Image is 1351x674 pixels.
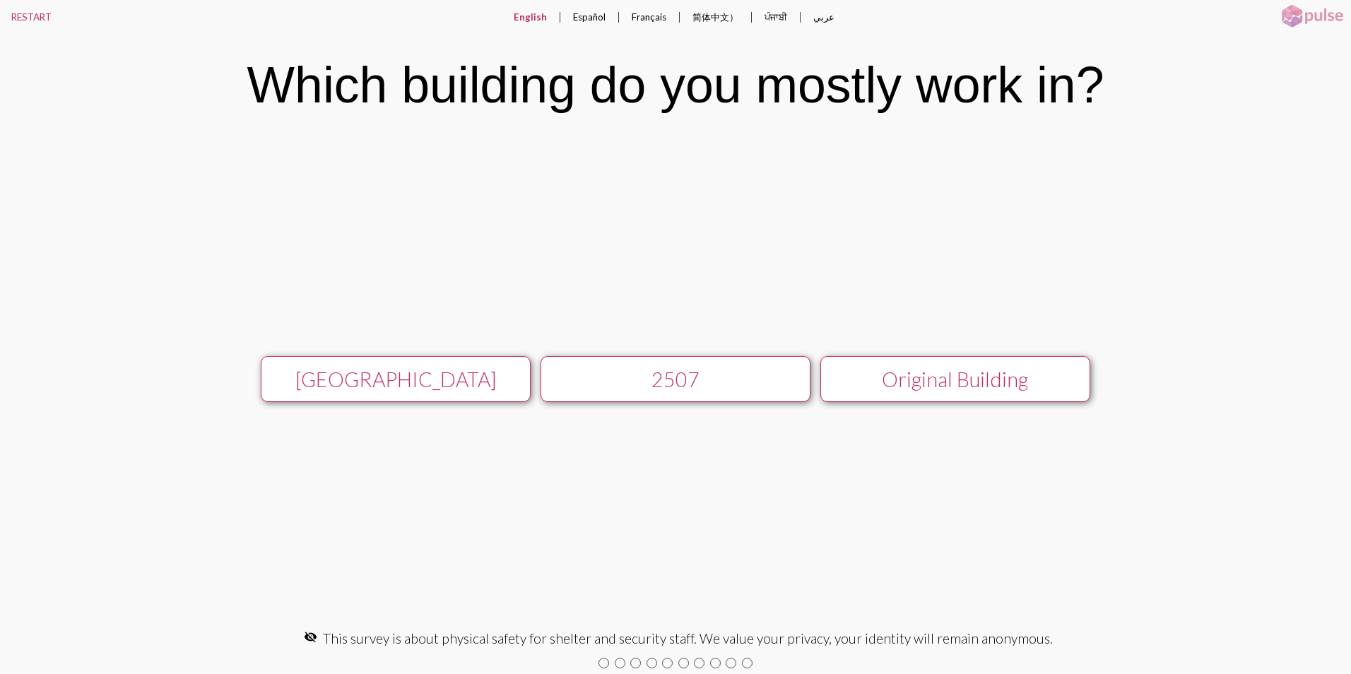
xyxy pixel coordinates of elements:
mat-icon: visibility_off [304,630,317,644]
div: [GEOGRAPHIC_DATA] [275,367,516,391]
span: This survey is about physical safety for shelter and security staff. We value your privacy, your ... [323,630,1053,646]
div: Original Building [834,367,1075,391]
button: 2507 [541,356,810,402]
div: Which building do you mostly work in? [247,56,1104,114]
img: pulsehorizontalsmall.png [1277,4,1347,29]
button: [GEOGRAPHIC_DATA] [261,356,531,402]
button: Original Building [820,356,1090,402]
div: 2507 [555,367,796,391]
